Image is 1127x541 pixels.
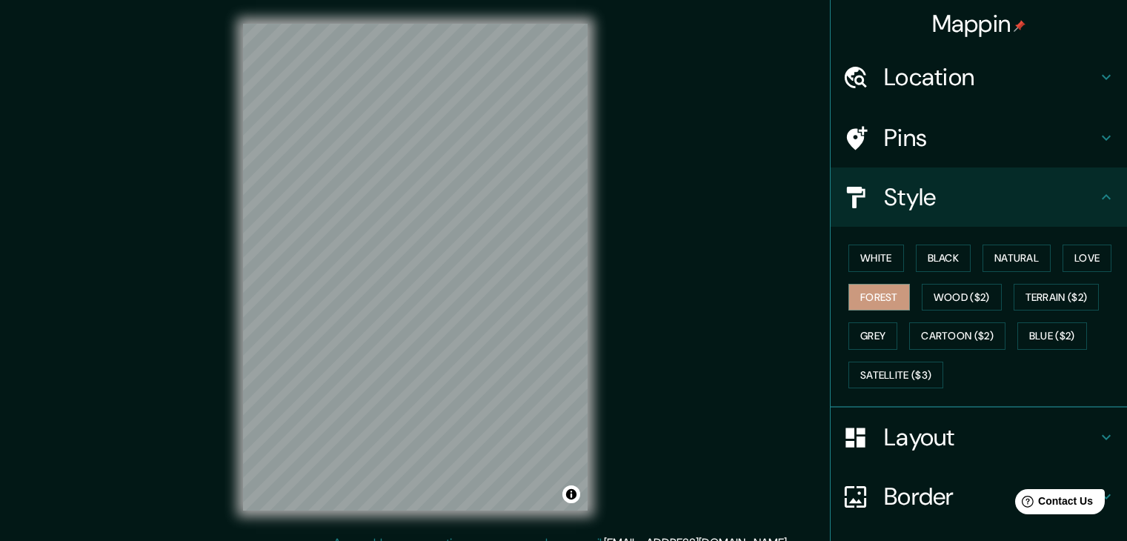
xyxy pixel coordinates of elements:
button: Toggle attribution [562,485,580,503]
button: Satellite ($3) [848,362,943,389]
h4: Location [884,62,1097,92]
button: White [848,245,904,272]
h4: Pins [884,123,1097,153]
canvas: Map [243,24,588,511]
h4: Layout [884,422,1097,452]
h4: Border [884,482,1097,511]
div: Style [831,167,1127,227]
button: Love [1063,245,1111,272]
div: Layout [831,408,1127,467]
button: Natural [983,245,1051,272]
button: Black [916,245,971,272]
img: pin-icon.png [1014,20,1025,32]
button: Forest [848,284,910,311]
h4: Mappin [932,9,1026,39]
div: Location [831,47,1127,107]
button: Wood ($2) [922,284,1002,311]
button: Blue ($2) [1017,322,1087,350]
iframe: Help widget launcher [995,483,1111,525]
div: Border [831,467,1127,526]
button: Terrain ($2) [1014,284,1100,311]
h4: Style [884,182,1097,212]
button: Grey [848,322,897,350]
button: Cartoon ($2) [909,322,1005,350]
div: Pins [831,108,1127,167]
